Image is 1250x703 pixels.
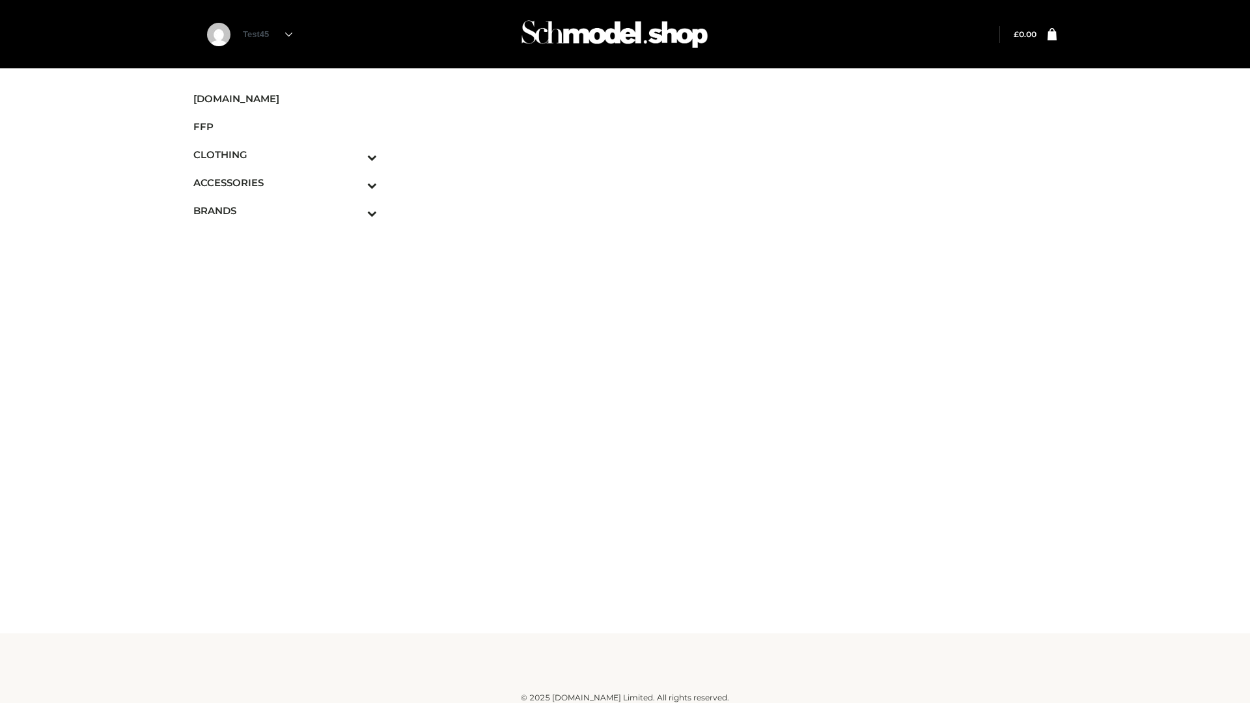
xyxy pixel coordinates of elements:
a: £0.00 [1014,29,1036,39]
a: [DOMAIN_NAME] [193,85,377,113]
span: [DOMAIN_NAME] [193,91,377,106]
span: ACCESSORIES [193,175,377,190]
span: £ [1014,29,1019,39]
button: Toggle Submenu [331,169,377,197]
img: Schmodel Admin 964 [517,8,712,60]
span: CLOTHING [193,147,377,162]
a: Test45 [243,29,292,39]
a: BRANDSToggle Submenu [193,197,377,225]
a: FFP [193,113,377,141]
span: FFP [193,119,377,134]
a: ACCESSORIESToggle Submenu [193,169,377,197]
span: BRANDS [193,203,377,218]
button: Toggle Submenu [331,141,377,169]
a: CLOTHINGToggle Submenu [193,141,377,169]
bdi: 0.00 [1014,29,1036,39]
button: Toggle Submenu [331,197,377,225]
